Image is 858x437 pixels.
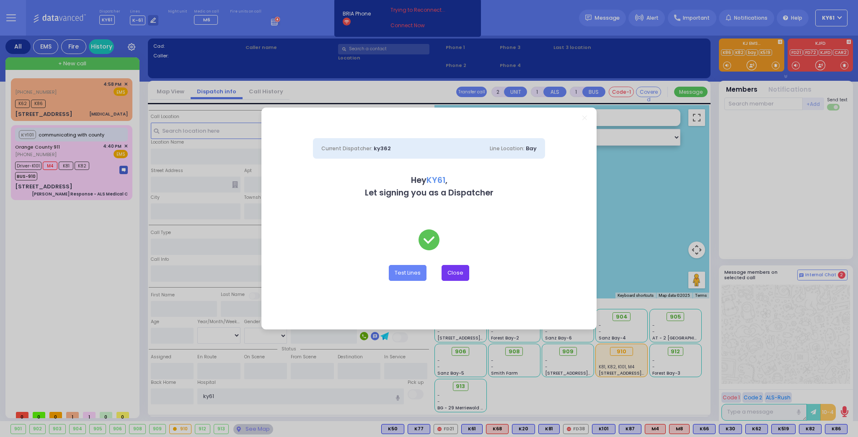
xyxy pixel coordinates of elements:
[490,145,525,152] span: Line Location:
[321,145,372,152] span: Current Dispatcher:
[389,265,426,281] button: Test Lines
[365,187,494,198] b: Let signing you as a Dispatcher
[419,229,439,250] img: check-green.svg
[411,175,447,186] b: Hey ,
[582,116,587,120] a: Close
[426,175,445,186] span: KY61
[442,265,469,281] button: Close
[374,144,391,152] span: ky362
[526,144,537,152] span: Bay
